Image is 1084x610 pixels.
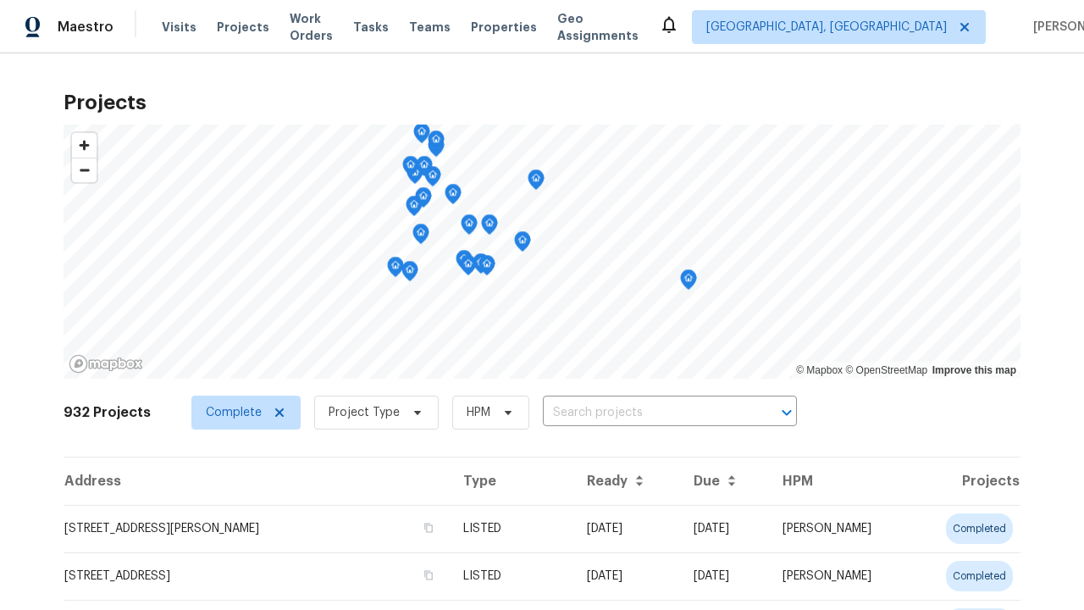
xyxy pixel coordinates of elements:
th: Due [680,457,769,505]
a: OpenStreetMap [845,364,927,376]
div: completed [946,513,1013,544]
span: Complete [206,404,262,421]
span: Geo Assignments [557,10,639,44]
a: Mapbox [796,364,843,376]
input: Search projects [543,400,749,426]
span: Projects [217,19,269,36]
div: Map marker [514,231,531,258]
span: [GEOGRAPHIC_DATA], [GEOGRAPHIC_DATA] [706,19,947,36]
button: Zoom in [72,133,97,158]
div: Map marker [406,196,423,222]
div: Map marker [428,130,445,157]
td: [DATE] [680,552,769,600]
div: Map marker [445,184,462,210]
div: Map marker [528,169,545,196]
th: HPM [769,457,912,505]
span: Work Orders [290,10,333,44]
div: Map marker [413,123,430,149]
th: Address [64,457,450,505]
div: Map marker [461,214,478,241]
th: Ready [573,457,680,505]
div: Map marker [680,269,697,296]
h2: Projects [64,94,1020,111]
a: Improve this map [932,364,1016,376]
button: Copy Address [421,520,436,535]
td: [DATE] [573,505,680,552]
span: Project Type [329,404,400,421]
div: Map marker [402,156,419,182]
td: [PERSON_NAME] [769,505,912,552]
canvas: Map [64,125,1020,379]
h2: 932 Projects [64,404,151,421]
td: LISTED [450,552,573,600]
div: Map marker [412,224,429,250]
div: Map marker [456,250,473,276]
button: Copy Address [421,568,436,583]
span: HPM [467,404,490,421]
td: [DATE] [573,552,680,600]
td: LISTED [450,505,573,552]
div: Map marker [460,255,477,281]
div: Map marker [416,156,433,182]
span: Teams [409,19,451,36]
span: Visits [162,19,196,36]
span: Tasks [353,21,389,33]
td: [STREET_ADDRESS] [64,552,450,600]
button: Open [775,401,799,424]
div: completed [946,561,1013,591]
div: Map marker [401,261,418,287]
th: Projects [912,457,1020,505]
span: Properties [471,19,537,36]
div: Map marker [478,255,495,281]
th: Type [450,457,573,505]
div: Map marker [481,214,498,241]
td: [PERSON_NAME] [769,552,912,600]
td: [DATE] [680,505,769,552]
td: [STREET_ADDRESS][PERSON_NAME] [64,505,450,552]
div: Map marker [424,166,441,192]
button: Zoom out [72,158,97,182]
span: Maestro [58,19,113,36]
a: Mapbox homepage [69,354,143,374]
div: Map marker [387,257,404,283]
div: Map marker [415,187,432,213]
div: Map marker [473,253,489,280]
